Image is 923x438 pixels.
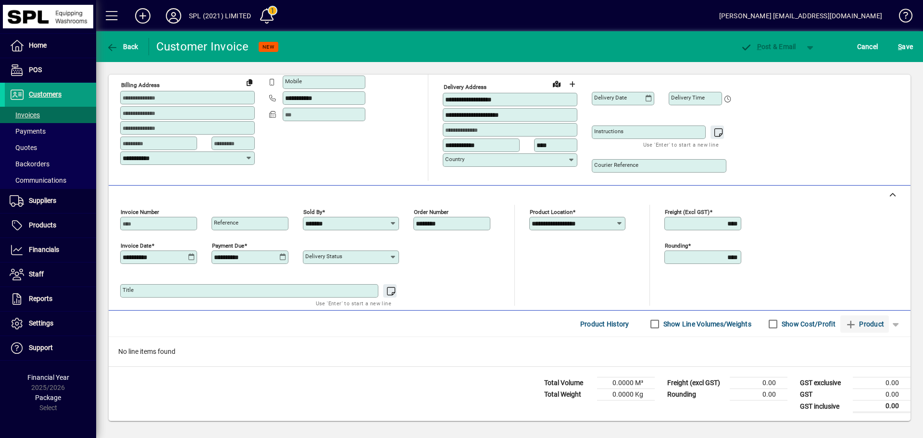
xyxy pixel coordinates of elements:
[549,76,564,91] a: View on map
[662,389,730,400] td: Rounding
[665,242,688,249] mat-label: Rounding
[857,39,878,54] span: Cancel
[29,319,53,327] span: Settings
[303,209,322,215] mat-label: Sold by
[414,209,449,215] mat-label: Order number
[594,162,638,168] mat-label: Courier Reference
[853,400,911,413] td: 0.00
[5,123,96,139] a: Payments
[665,209,710,215] mat-label: Freight (excl GST)
[795,389,853,400] td: GST
[896,38,915,55] button: Save
[840,315,889,333] button: Product
[104,38,141,55] button: Back
[661,319,751,329] label: Show Line Volumes/Weights
[29,197,56,204] span: Suppliers
[158,7,189,25] button: Profile
[855,38,881,55] button: Cancel
[10,127,46,135] span: Payments
[597,389,655,400] td: 0.0000 Kg
[539,377,597,389] td: Total Volume
[757,43,761,50] span: P
[530,209,573,215] mat-label: Product location
[27,374,69,381] span: Financial Year
[5,172,96,188] a: Communications
[5,189,96,213] a: Suppliers
[214,219,238,226] mat-label: Reference
[5,139,96,156] a: Quotes
[242,75,257,90] button: Copy to Delivery address
[5,58,96,82] a: POS
[5,107,96,123] a: Invoices
[5,263,96,287] a: Staff
[730,377,787,389] td: 0.00
[123,287,134,293] mat-label: Title
[643,139,719,150] mat-hint: Use 'Enter' to start a new line
[594,128,624,135] mat-label: Instructions
[29,90,62,98] span: Customers
[730,389,787,400] td: 0.00
[5,238,96,262] a: Financials
[10,160,50,168] span: Backorders
[580,316,629,332] span: Product History
[853,389,911,400] td: 0.00
[594,94,627,101] mat-label: Delivery date
[109,337,911,366] div: No line items found
[316,298,391,309] mat-hint: Use 'Enter' to start a new line
[576,315,633,333] button: Product History
[719,8,882,24] div: [PERSON_NAME] [EMAIL_ADDRESS][DOMAIN_NAME]
[5,156,96,172] a: Backorders
[5,312,96,336] a: Settings
[35,394,61,401] span: Package
[539,389,597,400] td: Total Weight
[898,39,913,54] span: ave
[795,400,853,413] td: GST inclusive
[29,221,56,229] span: Products
[10,144,37,151] span: Quotes
[96,38,149,55] app-page-header-button: Back
[780,319,836,329] label: Show Cost/Profit
[740,43,796,50] span: ost & Email
[5,287,96,311] a: Reports
[29,246,59,253] span: Financials
[853,377,911,389] td: 0.00
[10,111,40,119] span: Invoices
[564,76,580,92] button: Choose address
[671,94,705,101] mat-label: Delivery time
[10,176,66,184] span: Communications
[5,34,96,58] a: Home
[29,66,42,74] span: POS
[795,377,853,389] td: GST exclusive
[29,295,52,302] span: Reports
[121,242,151,249] mat-label: Invoice date
[29,344,53,351] span: Support
[121,209,159,215] mat-label: Invoice number
[5,213,96,238] a: Products
[5,336,96,360] a: Support
[262,44,274,50] span: NEW
[662,377,730,389] td: Freight (excl GST)
[106,43,138,50] span: Back
[29,41,47,49] span: Home
[29,270,44,278] span: Staff
[736,38,801,55] button: Post & Email
[892,2,911,33] a: Knowledge Base
[845,316,884,332] span: Product
[445,156,464,163] mat-label: Country
[127,7,158,25] button: Add
[305,253,342,260] mat-label: Delivery status
[285,78,302,85] mat-label: Mobile
[156,39,249,54] div: Customer Invoice
[597,377,655,389] td: 0.0000 M³
[898,43,902,50] span: S
[189,8,251,24] div: SPL (2021) LIMITED
[212,242,244,249] mat-label: Payment due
